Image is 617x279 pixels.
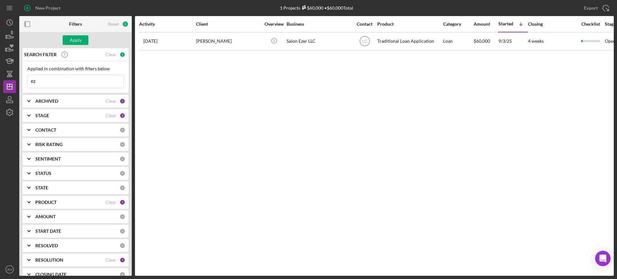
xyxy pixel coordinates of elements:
[498,21,513,26] div: Started
[35,185,48,190] b: STATE
[35,171,51,176] b: STATUS
[377,22,442,27] div: Product
[474,22,498,27] div: Amount
[528,38,544,44] time: 4 weeks
[287,22,351,27] div: Business
[35,229,61,234] b: START DATE
[27,66,124,71] div: Applied in combination with filters below
[70,35,82,45] div: Apply
[139,22,195,27] div: Activity
[105,257,116,263] div: Clear
[443,33,473,50] div: Loan
[63,35,88,45] button: Apply
[69,22,82,27] b: Filters
[120,199,125,205] div: 1
[120,52,125,57] div: 1
[280,5,353,11] div: 1 Projects • $60,000 Total
[362,39,367,44] text: LC
[35,257,63,263] b: RESOLUTION
[120,113,125,118] div: 2
[262,22,286,27] div: Overview
[300,5,323,11] div: $60,000
[120,127,125,133] div: 0
[474,38,490,44] span: $60,000
[287,33,351,50] div: Salon Ezer LLC
[35,2,60,14] div: New Project
[35,99,58,104] b: ARCHIVED
[577,22,604,27] div: Checklist
[105,99,116,104] div: Clear
[595,251,611,266] div: Open Intercom Messenger
[120,243,125,248] div: 0
[196,22,260,27] div: Client
[120,272,125,277] div: 0
[105,52,116,57] div: Clear
[105,200,116,205] div: Clear
[35,113,49,118] b: STAGE
[35,214,56,219] b: AMOUNT
[584,2,598,14] div: Export
[35,200,57,205] b: PRODUCT
[35,272,67,277] b: CLOSING DATE
[108,22,119,27] div: Reset
[120,98,125,104] div: 1
[120,228,125,234] div: 0
[196,33,260,50] div: [PERSON_NAME]
[24,52,57,57] b: SEARCH FILTER
[105,113,116,118] div: Clear
[377,33,442,50] div: Traditional Loan Application
[7,268,12,271] text: RM
[35,156,61,161] b: SENTIMENT
[577,2,614,14] button: Export
[353,22,377,27] div: Contact
[35,142,63,147] b: RISK RATING
[120,257,125,263] div: 1
[120,170,125,176] div: 0
[120,142,125,147] div: 0
[35,127,56,133] b: CONTACT
[3,263,16,276] button: RM
[120,156,125,162] div: 0
[19,2,67,14] button: New Project
[120,214,125,220] div: 0
[120,185,125,191] div: 0
[498,33,527,50] div: 9/3/25
[35,243,58,248] b: RESOLVED
[528,22,576,27] div: Closing
[443,22,473,27] div: Category
[122,21,129,27] div: 6
[143,39,157,44] time: 2025-09-04 22:10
